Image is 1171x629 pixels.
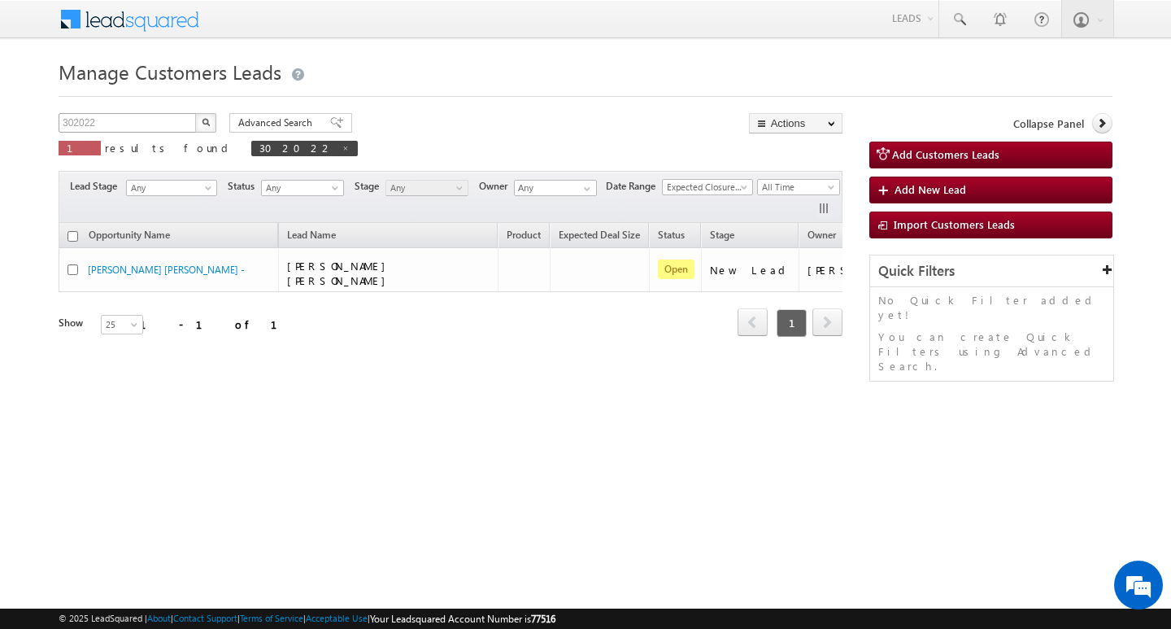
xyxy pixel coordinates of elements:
[507,229,541,241] span: Product
[70,179,124,194] span: Lead Stage
[386,181,464,195] span: Any
[21,151,297,487] textarea: Type your message and hit 'Enter'
[808,229,836,241] span: Owner
[894,217,1015,231] span: Import Customers Leads
[812,308,842,336] span: next
[147,613,171,623] a: About
[658,260,694,279] span: Open
[479,179,514,194] span: Owner
[262,181,339,195] span: Any
[102,317,145,332] span: 25
[89,229,170,241] span: Opportunity Name
[287,259,394,287] span: [PERSON_NAME] [PERSON_NAME]
[28,85,68,107] img: d_60004797649_company_0_60004797649
[662,179,753,195] a: Expected Closure Date
[240,613,303,623] a: Terms of Service
[575,181,595,197] a: Show All Items
[267,8,306,47] div: Minimize live chat window
[738,310,768,336] a: prev
[259,141,333,155] span: 302022
[531,613,555,625] span: 77516
[892,147,999,161] span: Add Customers Leads
[710,229,734,241] span: Stage
[127,181,211,195] span: Any
[808,263,914,277] div: [PERSON_NAME]
[173,613,237,623] a: Contact Support
[238,116,317,130] span: Advanced Search
[81,226,178,247] a: Opportunity Name
[777,309,807,337] span: 1
[663,180,747,194] span: Expected Closure Date
[67,141,93,155] span: 1
[59,611,555,627] span: © 2025 LeadSquared | | | | |
[514,180,597,196] input: Type to Search
[105,141,234,155] span: results found
[551,226,648,247] a: Expected Deal Size
[221,501,295,523] em: Start Chat
[757,179,840,195] a: All Time
[878,293,1105,322] p: No Quick Filter added yet!
[67,231,78,242] input: Check all records
[355,179,385,194] span: Stage
[710,263,791,277] div: New Lead
[59,316,88,330] div: Show
[870,256,1113,287] div: Quick Filters
[59,59,281,85] span: Manage Customers Leads
[370,613,555,625] span: Your Leadsquared Account Number is
[261,180,344,196] a: Any
[812,310,842,336] a: next
[749,113,842,133] button: Actions
[702,226,742,247] a: Stage
[895,182,966,196] span: Add New Lead
[126,180,217,196] a: Any
[385,180,468,196] a: Any
[306,613,368,623] a: Acceptable Use
[606,179,662,194] span: Date Range
[140,315,297,334] div: 1 - 1 of 1
[559,229,640,241] span: Expected Deal Size
[85,85,273,107] div: Chat with us now
[279,226,344,247] span: Lead Name
[878,330,1105,373] p: You can create Quick Filters using Advanced Search.
[228,179,261,194] span: Status
[758,180,835,194] span: All Time
[650,226,693,247] a: Status
[202,118,210,126] img: Search
[101,315,143,334] a: 25
[738,308,768,336] span: prev
[88,264,245,276] a: [PERSON_NAME] [PERSON_NAME] -
[1013,116,1084,131] span: Collapse Panel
